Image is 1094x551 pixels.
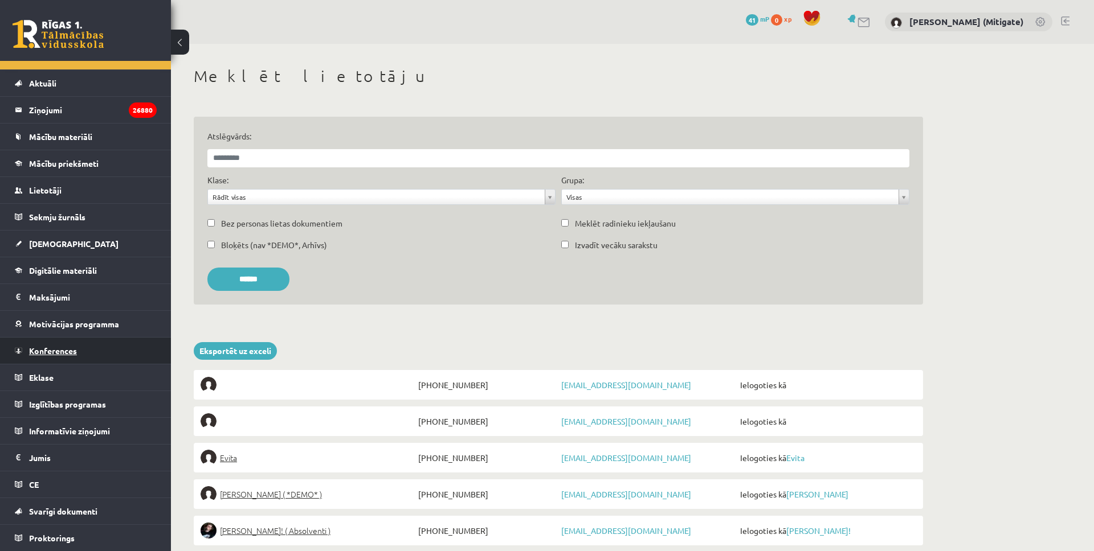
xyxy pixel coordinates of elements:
[15,471,157,497] a: CE
[201,523,415,538] a: [PERSON_NAME]! ( Absolventi )
[575,239,658,251] label: Izvadīt vecāku sarakstu
[221,217,342,229] label: Bez personas lietas dokumentiem
[415,413,558,429] span: [PHONE_NUMBER]
[29,158,99,168] span: Mācību priekšmeti
[29,284,157,310] legend: Maksājumi
[29,239,119,249] span: [DEMOGRAPHIC_DATA]
[29,78,56,88] span: Aktuāli
[415,377,558,393] span: [PHONE_NUMBER]
[201,486,415,502] a: [PERSON_NAME] ( *DEMO* )
[220,450,237,466] span: Evita
[129,102,157,118] i: 26880
[201,523,217,538] img: Sofija Anrio-Karlauska!
[15,418,157,444] a: Informatīvie ziņojumi
[29,426,110,436] span: Informatīvie ziņojumi
[415,486,558,502] span: [PHONE_NUMBER]
[15,70,157,96] a: Aktuāli
[561,489,691,499] a: [EMAIL_ADDRESS][DOMAIN_NAME]
[575,217,676,229] label: Meklēt radinieku iekļaušanu
[15,498,157,524] a: Svarīgi dokumenti
[29,212,85,222] span: Sekmju žurnāls
[771,14,797,23] a: 0 xp
[29,372,54,383] span: Eklase
[194,67,923,86] h1: Meklēt lietotāju
[29,346,77,356] span: Konferences
[786,525,851,536] a: [PERSON_NAME]!
[737,523,916,538] span: Ielogoties kā
[29,533,75,543] span: Proktorings
[415,450,558,466] span: [PHONE_NUMBER]
[561,453,691,463] a: [EMAIL_ADDRESS][DOMAIN_NAME]
[737,413,916,429] span: Ielogoties kā
[562,190,909,204] a: Visas
[220,523,330,538] span: [PERSON_NAME]! ( Absolventi )
[221,239,327,251] label: Bloķēts (nav *DEMO*, Arhīvs)
[29,319,119,329] span: Motivācijas programma
[15,124,157,150] a: Mācību materiāli
[786,489,848,499] a: [PERSON_NAME]
[29,131,92,142] span: Mācību materiāli
[13,20,104,48] a: Rīgas 1. Tālmācības vidusskola
[746,14,758,26] span: 41
[29,453,51,463] span: Jumis
[15,445,157,471] a: Jumis
[15,177,157,203] a: Lietotāji
[29,185,62,195] span: Lietotāji
[561,174,584,186] label: Grupa:
[208,190,555,204] a: Rādīt visas
[29,506,97,516] span: Svarīgi dokumenti
[784,14,791,23] span: xp
[201,450,415,466] a: Evita
[15,257,157,283] a: Digitālie materiāli
[29,97,157,123] legend: Ziņojumi
[771,14,782,26] span: 0
[786,453,805,463] a: Evita
[15,150,157,176] a: Mācību priekšmeti
[415,523,558,538] span: [PHONE_NUMBER]
[737,486,916,502] span: Ielogoties kā
[15,338,157,364] a: Konferences
[561,380,691,390] a: [EMAIL_ADDRESS][DOMAIN_NAME]
[561,416,691,426] a: [EMAIL_ADDRESS][DOMAIN_NAME]
[737,450,916,466] span: Ielogoties kā
[213,190,540,204] span: Rādīt visas
[15,364,157,390] a: Eklase
[760,14,769,23] span: mP
[29,265,97,275] span: Digitālie materiāli
[746,14,769,23] a: 41 mP
[29,399,106,409] span: Izglītības programas
[15,284,157,310] a: Maksājumi
[15,204,157,230] a: Sekmju žurnāls
[561,525,691,536] a: [EMAIL_ADDRESS][DOMAIN_NAME]
[891,17,902,28] img: Vitālijs Viļums (Mitigate)
[15,231,157,257] a: [DEMOGRAPHIC_DATA]
[15,391,157,417] a: Izglītības programas
[15,311,157,337] a: Motivācijas programma
[15,525,157,551] a: Proktorings
[207,130,909,142] label: Atslēgvārds:
[201,450,217,466] img: Evita
[737,377,916,393] span: Ielogoties kā
[909,16,1023,27] a: [PERSON_NAME] (Mitigate)
[566,190,894,204] span: Visas
[29,479,39,490] span: CE
[15,97,157,123] a: Ziņojumi26880
[194,342,277,360] a: Eksportēt uz exceli
[201,486,217,502] img: Elīna Elizabete Ancveriņa
[207,174,228,186] label: Klase:
[220,486,322,502] span: [PERSON_NAME] ( *DEMO* )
